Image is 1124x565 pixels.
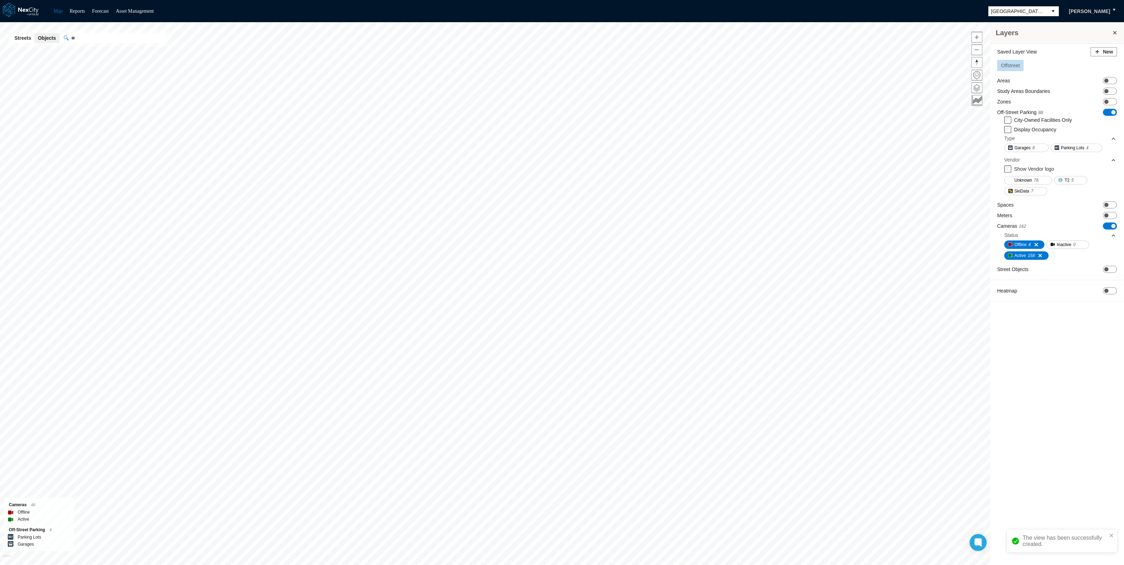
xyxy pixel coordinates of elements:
[1073,241,1076,248] span: 0
[971,82,982,93] button: Layers management
[38,34,56,42] span: Objects
[1064,177,1069,184] span: T2
[1038,110,1043,115] span: 88
[1014,144,1031,151] span: Garages
[1054,176,1087,184] button: T25
[1014,252,1026,259] span: Active
[50,528,52,532] span: 6
[997,77,1010,84] label: Areas
[971,44,982,55] button: Zoom out
[9,501,69,509] div: Cameras
[1061,144,1085,151] span: Parking Lots
[997,60,1024,71] button: Offstreet
[1109,533,1114,539] button: close
[18,534,41,541] label: Parking Lots
[3,555,11,563] a: Mapbox homepage
[1004,230,1116,240] div: Status
[1023,535,1107,547] div: The view has been successfully created.
[971,57,982,68] button: Reset bearing to north
[14,34,31,42] span: Streets
[1014,127,1056,132] label: Display Occupancy
[1004,155,1116,165] div: Vendor
[1019,224,1026,229] span: 162
[1001,63,1020,68] span: Offstreet
[1004,156,1020,163] div: Vendor
[1014,241,1026,248] span: Offline
[997,48,1037,55] label: Saved Layer View
[997,98,1011,105] label: Zones
[116,8,154,14] a: Asset Management
[1057,241,1071,248] span: Inactive
[1014,177,1032,184] span: Unknown
[972,45,982,55] span: Zoom out
[1062,5,1118,17] button: [PERSON_NAME]
[31,503,35,507] span: 60
[1103,48,1113,55] span: New
[971,70,982,81] button: Home
[1051,144,1102,152] button: Parking Lots4
[1069,8,1110,15] span: [PERSON_NAME]
[1004,176,1052,184] button: Unknown76
[1046,240,1089,249] button: Inactive0
[1048,6,1059,16] button: select
[997,201,1014,208] label: Spaces
[54,8,63,14] a: Map
[1004,144,1049,152] button: Garages8
[11,33,35,43] button: Streets
[18,509,30,516] label: Offline
[18,541,34,548] label: Garages
[1032,144,1035,151] span: 8
[997,266,1029,273] label: Street Objects
[1014,188,1029,195] span: SkiData
[34,33,59,43] button: Objects
[996,28,1111,38] h3: Layers
[1004,251,1049,260] button: Active158
[997,109,1043,116] label: Off-Street Parking
[971,95,982,106] button: Key metrics
[1014,117,1072,123] label: City-Owned Facilities Only
[997,212,1012,219] label: Meters
[972,57,982,68] span: Reset bearing to north
[1028,252,1035,259] span: 158
[971,32,982,43] button: Zoom in
[1071,177,1074,184] span: 5
[991,8,1045,15] span: [GEOGRAPHIC_DATA][PERSON_NAME]
[9,526,69,534] div: Off-Street Parking
[1028,241,1031,248] span: 4
[997,222,1026,230] label: Cameras
[1091,47,1117,56] button: New
[1004,135,1015,142] div: Type
[1031,188,1033,195] span: 7
[1004,133,1116,144] div: Type
[1034,177,1038,184] span: 76
[997,88,1050,95] label: Study Areas Boundaries
[70,8,85,14] a: Reports
[1086,144,1088,151] span: 4
[997,287,1017,294] label: Heatmap
[1004,240,1044,249] button: Offline4
[18,516,29,523] label: Active
[1004,187,1047,195] button: SkiData7
[1004,232,1018,239] div: Status
[92,8,109,14] a: Forecast
[1014,166,1054,172] label: Show Vendor logo
[972,32,982,42] span: Zoom in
